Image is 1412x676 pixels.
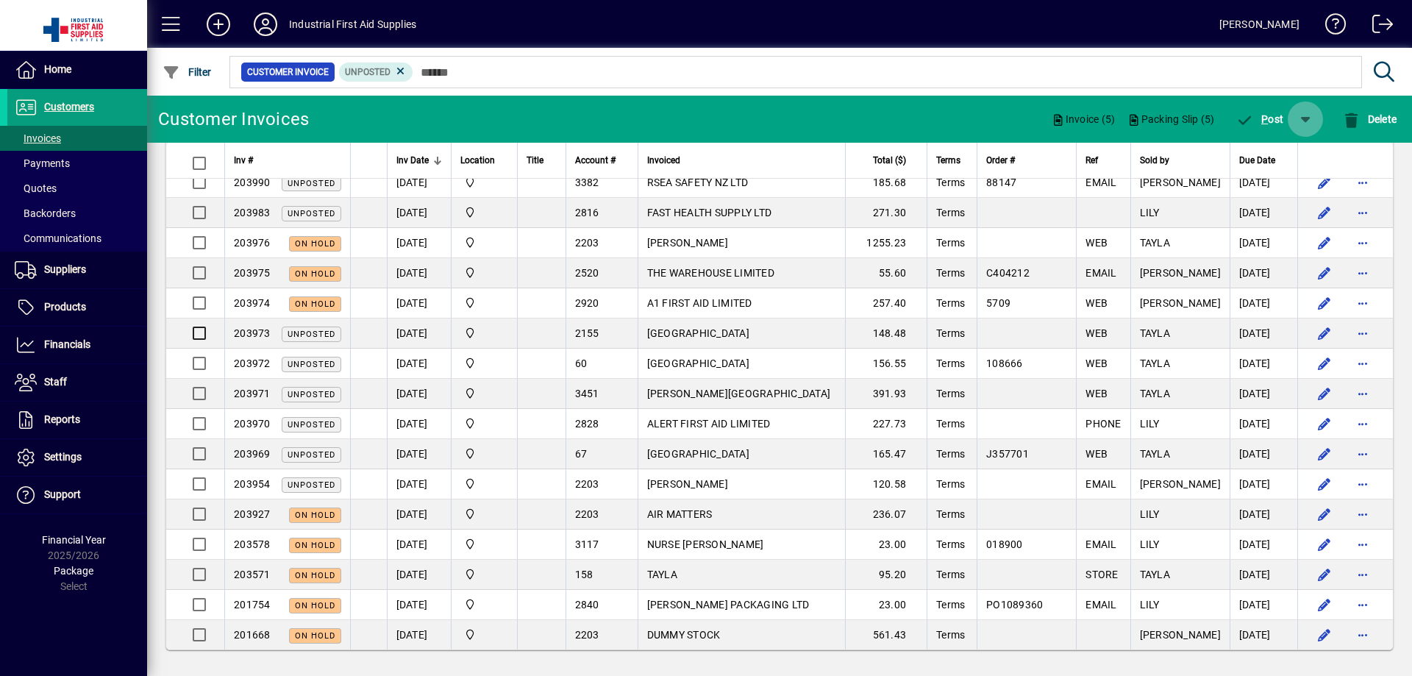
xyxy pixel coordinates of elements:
span: Due Date [1239,152,1275,168]
span: INDUSTRIAL FIRST AID SUPPLIES LTD [460,476,508,492]
td: [DATE] [387,499,451,530]
span: On hold [295,299,335,309]
button: Invoice (5) [1045,106,1121,132]
span: On hold [295,239,335,249]
button: More options [1351,442,1374,466]
span: 203571 [234,569,271,580]
span: Unposted [288,420,335,430]
button: Edit [1313,502,1336,526]
td: 55.60 [845,258,927,288]
span: TAYLA [1140,448,1170,460]
button: Post [1233,106,1288,132]
td: [DATE] [1230,319,1297,349]
td: [DATE] [387,590,451,620]
span: Title [527,152,543,168]
a: Staff [7,364,147,401]
span: Customers [44,101,94,113]
span: Filter [163,66,212,78]
span: PHONE [1085,418,1121,430]
span: THE WAREHOUSE LIMITED [647,267,774,279]
span: 203970 [234,418,271,430]
span: AIR MATTERS [647,508,713,520]
td: [DATE] [387,349,451,379]
span: INDUSTRIAL FIRST AID SUPPLIES LTD [460,627,508,643]
button: Edit [1313,533,1336,556]
button: Edit [1313,593,1336,616]
td: 23.00 [845,530,927,560]
td: 23.00 [845,590,927,620]
span: WEB [1085,357,1108,369]
button: Edit [1313,321,1336,345]
td: 236.07 [845,499,927,530]
td: [DATE] [1230,228,1297,258]
span: TAYLA [1140,237,1170,249]
span: EMAIL [1085,177,1116,188]
span: Terms [936,508,965,520]
button: More options [1351,502,1374,526]
span: INDUSTRIAL FIRST AID SUPPLIES LTD [460,174,508,191]
a: Invoices [7,126,147,151]
span: [PERSON_NAME] [1140,177,1221,188]
span: 3117 [575,538,599,550]
td: [DATE] [387,258,451,288]
td: [DATE] [387,620,451,650]
span: 203927 [234,508,271,520]
span: INDUSTRIAL FIRST AID SUPPLIES LTD [460,325,508,341]
a: Reports [7,402,147,438]
span: Invoice (5) [1051,107,1115,131]
span: Invoiced [647,152,680,168]
span: [PERSON_NAME] [1140,267,1221,279]
span: 018900 [986,538,1023,550]
span: Terms [936,478,965,490]
span: INDUSTRIAL FIRST AID SUPPLIES LTD [460,355,508,371]
span: J357701 [986,448,1029,460]
td: [DATE] [387,319,451,349]
span: 2520 [575,267,599,279]
button: More options [1351,171,1374,194]
span: 2920 [575,297,599,309]
span: A1 FIRST AID LIMITED [647,297,752,309]
span: TAYLA [647,569,677,580]
span: Unposted [288,360,335,369]
td: 185.68 [845,168,927,198]
a: Home [7,51,147,88]
span: 2203 [575,508,599,520]
span: TAYLA [1140,388,1170,399]
td: [DATE] [1230,530,1297,560]
span: 5709 [986,297,1010,309]
span: INDUSTRIAL FIRST AID SUPPLIES LTD [460,536,508,552]
span: Sold by [1140,152,1169,168]
span: 203975 [234,267,271,279]
span: INDUSTRIAL FIRST AID SUPPLIES LTD [460,416,508,432]
span: Support [44,488,81,500]
span: EMAIL [1085,478,1116,490]
span: Products [44,301,86,313]
button: Edit [1313,291,1336,315]
td: [DATE] [1230,499,1297,530]
span: 203983 [234,207,271,218]
td: 156.55 [845,349,927,379]
span: INDUSTRIAL FIRST AID SUPPLIES LTD [460,235,508,251]
span: INDUSTRIAL FIRST AID SUPPLIES LTD [460,597,508,613]
span: 2155 [575,327,599,339]
span: [GEOGRAPHIC_DATA] [647,448,749,460]
td: [DATE] [387,228,451,258]
span: Unposted [345,67,391,77]
a: Communications [7,226,147,251]
div: Customer Invoices [158,107,309,131]
button: Edit [1313,472,1336,496]
span: [PERSON_NAME] [1140,478,1221,490]
button: More options [1351,533,1374,556]
span: 60 [575,357,588,369]
div: Due Date [1239,152,1288,168]
span: On hold [295,601,335,611]
button: More options [1351,593,1374,616]
span: 203972 [234,357,271,369]
span: 203578 [234,538,271,550]
span: Unposted [288,480,335,490]
span: Package [54,565,93,577]
span: 3451 [575,388,599,399]
span: 201754 [234,599,271,611]
span: 158 [575,569,593,580]
span: Location [460,152,495,168]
